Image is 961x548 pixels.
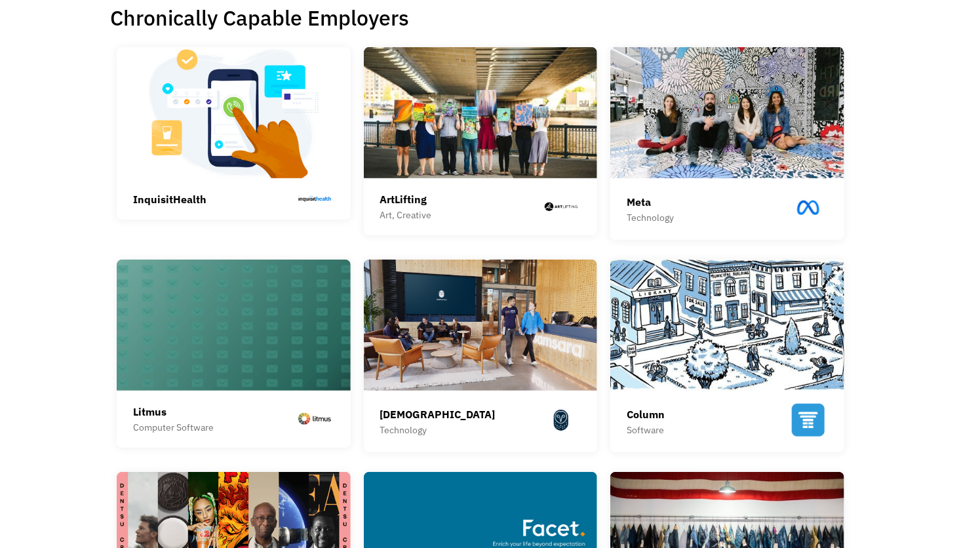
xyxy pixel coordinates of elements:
[380,422,496,438] div: Technology
[627,194,674,210] div: Meta
[133,404,214,420] div: Litmus
[380,207,432,223] div: Art, Creative
[117,47,351,220] a: InquisitHealth
[610,47,844,240] a: MetaTechnology
[133,191,206,207] div: InquisitHealth
[627,422,665,438] div: Software
[133,420,214,435] div: Computer Software
[117,260,351,448] a: LitmusComputer Software
[110,5,851,31] h1: Chronically Capable Employers
[364,260,598,452] a: [DEMOGRAPHIC_DATA]Technology
[627,210,674,225] div: Technology
[364,47,598,235] a: ArtLiftingArt, Creative
[380,406,496,422] div: [DEMOGRAPHIC_DATA]
[610,260,844,452] a: ColumnSoftware
[380,191,432,207] div: ArtLifting
[627,406,665,422] div: Column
